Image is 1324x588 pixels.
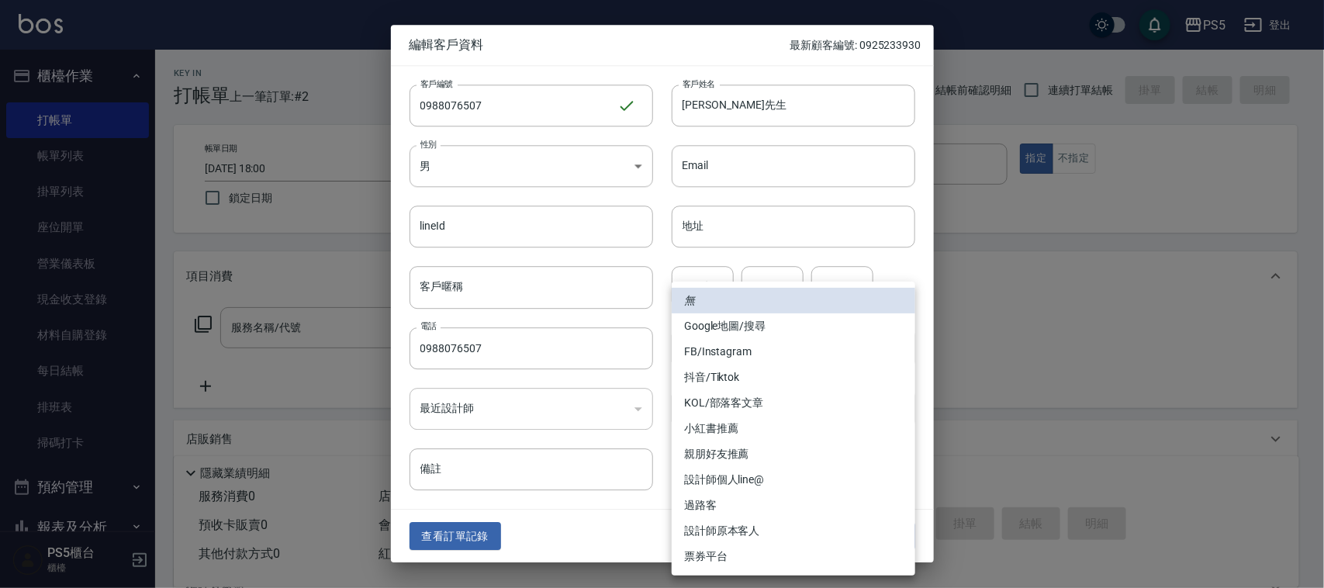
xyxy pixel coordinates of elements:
li: 設計師原本客人 [672,518,915,544]
li: 票券平台 [672,544,915,569]
li: 過路客 [672,493,915,518]
li: FB/Instagram [672,339,915,365]
li: 設計師個人line@ [672,467,915,493]
li: 抖音/Tiktok [672,365,915,390]
li: 親朋好友推薦 [672,441,915,467]
li: KOL/部落客文章 [672,390,915,416]
li: 小紅書推薦 [672,416,915,441]
em: 無 [684,292,695,309]
li: Google地圖/搜尋 [672,313,915,339]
